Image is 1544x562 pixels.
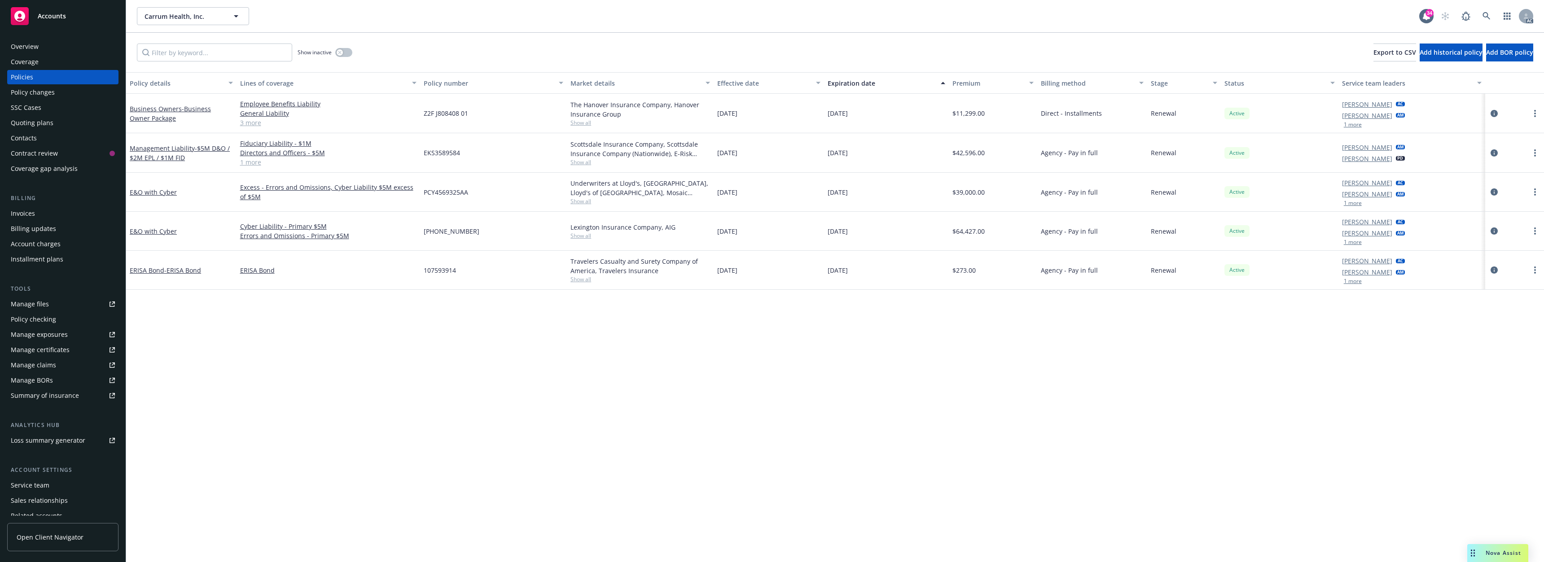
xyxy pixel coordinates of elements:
[949,72,1037,94] button: Premium
[7,466,118,475] div: Account settings
[130,105,211,122] a: Business Owners
[1151,227,1176,236] span: Renewal
[7,297,118,311] a: Manage files
[952,109,985,118] span: $11,299.00
[1344,240,1362,245] button: 1 more
[1342,256,1392,266] a: [PERSON_NAME]
[1530,265,1540,275] a: more
[130,144,230,162] span: - $5M D&O / $2M EPL / $1M FID
[1041,266,1098,275] span: Agency - Pay in full
[7,70,118,84] a: Policies
[1228,188,1246,196] span: Active
[1041,148,1098,157] span: Agency - Pay in full
[7,284,118,293] div: Tools
[1373,48,1416,57] span: Export to CSV
[7,116,118,130] a: Quoting plans
[570,119,710,126] span: Show all
[717,78,811,88] div: Effective date
[7,478,118,492] a: Service team
[1467,544,1478,562] div: Drag to move
[1342,154,1392,163] a: [PERSON_NAME]
[424,78,553,88] div: Policy number
[237,72,420,94] button: Lines of coverage
[11,312,56,327] div: Policy checking
[570,257,710,275] div: Travelers Casualty and Surety Company of America, Travelers Insurance
[137,7,249,25] button: Carrum Health, Inc.
[1041,227,1098,236] span: Agency - Pay in full
[11,358,56,372] div: Manage claims
[952,148,985,157] span: $42,596.00
[1342,178,1392,187] a: [PERSON_NAME]
[1457,7,1475,25] a: Report a Bug
[1489,265,1500,275] a: circleInformation
[7,312,118,327] a: Policy checking
[1373,44,1416,61] button: Export to CSV
[1420,44,1483,61] button: Add historical policy
[567,72,714,94] button: Market details
[1478,7,1496,25] a: Search
[7,358,118,372] a: Manage claims
[828,187,848,197] span: [DATE]
[11,116,53,130] div: Quoting plans
[126,72,237,94] button: Policy details
[1342,100,1392,109] a: [PERSON_NAME]
[240,157,417,167] a: 1 more
[424,109,468,118] span: Z2F J808408 01
[717,148,737,157] span: [DATE]
[1151,148,1176,157] span: Renewal
[1228,227,1246,235] span: Active
[7,327,118,342] a: Manage exposures
[7,373,118,388] a: Manage BORs
[952,227,985,236] span: $64,427.00
[240,266,417,275] a: ERISA Bond
[1530,148,1540,158] a: more
[717,187,737,197] span: [DATE]
[1344,122,1362,127] button: 1 more
[570,158,710,166] span: Show all
[7,4,118,29] a: Accounts
[570,100,710,119] div: The Hanover Insurance Company, Hanover Insurance Group
[11,388,79,403] div: Summary of insurance
[11,55,39,69] div: Coverage
[11,85,55,100] div: Policy changes
[1037,72,1148,94] button: Billing method
[164,266,201,274] span: - ERISA Bond
[717,109,737,118] span: [DATE]
[38,13,66,20] span: Accounts
[1041,109,1102,118] span: Direct - Installments
[7,100,118,115] a: SSC Cases
[1426,9,1434,17] div: 34
[1228,109,1246,118] span: Active
[952,78,1023,88] div: Premium
[11,146,58,161] div: Contract review
[1489,148,1500,158] a: circleInformation
[240,139,417,148] a: Fiduciary Liability - $1M
[1342,267,1392,277] a: [PERSON_NAME]
[145,12,222,21] span: Carrum Health, Inc.
[1342,217,1392,227] a: [PERSON_NAME]
[1467,544,1528,562] button: Nova Assist
[1221,72,1338,94] button: Status
[1224,78,1325,88] div: Status
[11,39,39,54] div: Overview
[17,532,83,542] span: Open Client Navigator
[828,227,848,236] span: [DATE]
[1228,149,1246,157] span: Active
[1436,7,1454,25] a: Start snowing
[11,493,68,508] div: Sales relationships
[7,131,118,145] a: Contacts
[130,105,211,122] span: - Business Owner Package
[240,231,417,240] a: Errors and Omissions - Primary $5M
[1342,78,1472,88] div: Service team leaders
[11,343,70,357] div: Manage certificates
[828,109,848,118] span: [DATE]
[424,148,460,157] span: EKS3589584
[714,72,824,94] button: Effective date
[11,161,78,176] div: Coverage gap analysis
[570,222,710,232] div: Lexington Insurance Company, AIG
[1530,226,1540,236] a: more
[420,72,567,94] button: Policy number
[7,388,118,403] a: Summary of insurance
[130,144,230,162] a: Management Liability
